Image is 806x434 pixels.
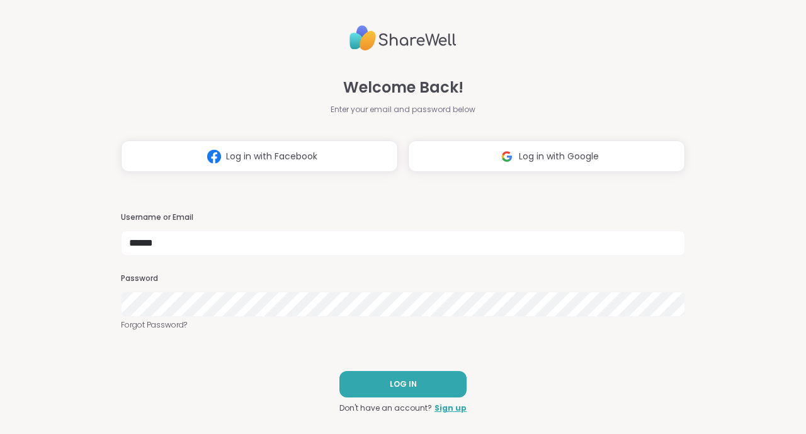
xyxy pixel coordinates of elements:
img: ShareWell Logomark [495,145,519,168]
span: Log in with Google [519,150,599,163]
img: ShareWell Logo [349,20,457,56]
a: Forgot Password? [121,319,685,331]
a: Sign up [434,403,467,414]
span: LOG IN [390,379,417,390]
span: Log in with Facebook [226,150,317,163]
h3: Password [121,273,685,284]
button: LOG IN [339,371,467,397]
button: Log in with Google [408,140,685,172]
h3: Username or Email [121,212,685,223]
img: ShareWell Logomark [202,145,226,168]
button: Log in with Facebook [121,140,398,172]
span: Enter your email and password below [331,104,475,115]
span: Don't have an account? [339,403,432,414]
span: Welcome Back! [343,76,463,99]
